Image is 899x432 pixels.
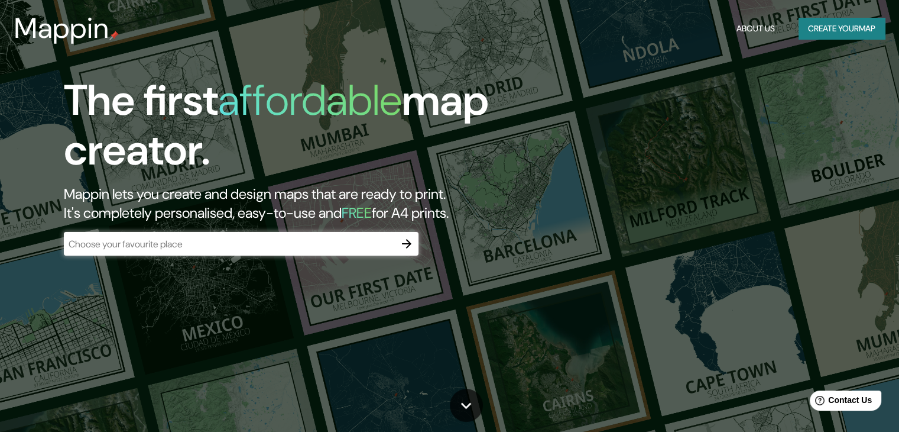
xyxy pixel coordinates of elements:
[794,386,886,419] iframe: Help widget launcher
[109,31,119,40] img: mappin-pin
[218,73,402,128] h1: affordable
[732,18,780,40] button: About Us
[64,185,514,223] h2: Mappin lets you create and design maps that are ready to print. It's completely personalised, eas...
[342,204,372,222] h5: FREE
[799,18,885,40] button: Create yourmap
[64,76,514,185] h1: The first map creator.
[64,237,395,251] input: Choose your favourite place
[14,12,109,45] h3: Mappin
